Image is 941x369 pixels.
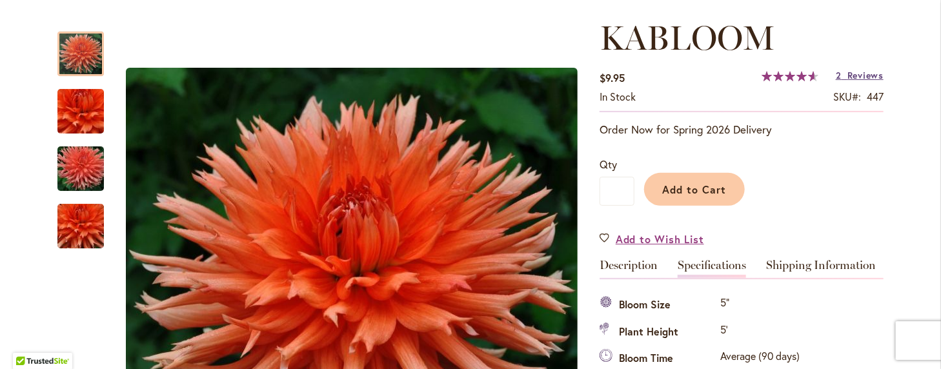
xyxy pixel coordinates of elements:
[836,69,884,81] a: 2 Reviews
[600,292,717,319] th: Bloom Size
[34,185,127,268] img: KABLOOM
[717,319,803,345] td: 5'
[663,183,727,196] span: Add to Cart
[836,69,842,81] span: 2
[616,232,704,246] span: Add to Wish List
[678,259,746,278] a: Specifications
[600,259,658,278] a: Description
[833,90,861,103] strong: SKU
[600,122,884,137] p: Order Now for Spring 2026 Delivery
[57,134,117,191] div: KABLOOM
[34,81,127,143] img: KABLOOM
[57,191,104,248] div: KABLOOM
[600,90,636,103] span: In stock
[644,173,745,206] button: Add to Cart
[600,232,704,246] a: Add to Wish List
[867,90,884,105] div: 447
[57,19,117,76] div: KABLOOM
[762,71,818,81] div: 93%
[600,319,717,345] th: Plant Height
[766,259,876,278] a: Shipping Information
[10,323,46,359] iframe: Launch Accessibility Center
[57,76,117,134] div: KABLOOM
[600,157,617,171] span: Qty
[600,90,636,105] div: Availability
[717,292,803,319] td: 5"
[847,69,884,81] span: Reviews
[34,138,127,200] img: KABLOOM
[600,17,775,58] span: KABLOOM
[600,71,625,85] span: $9.95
